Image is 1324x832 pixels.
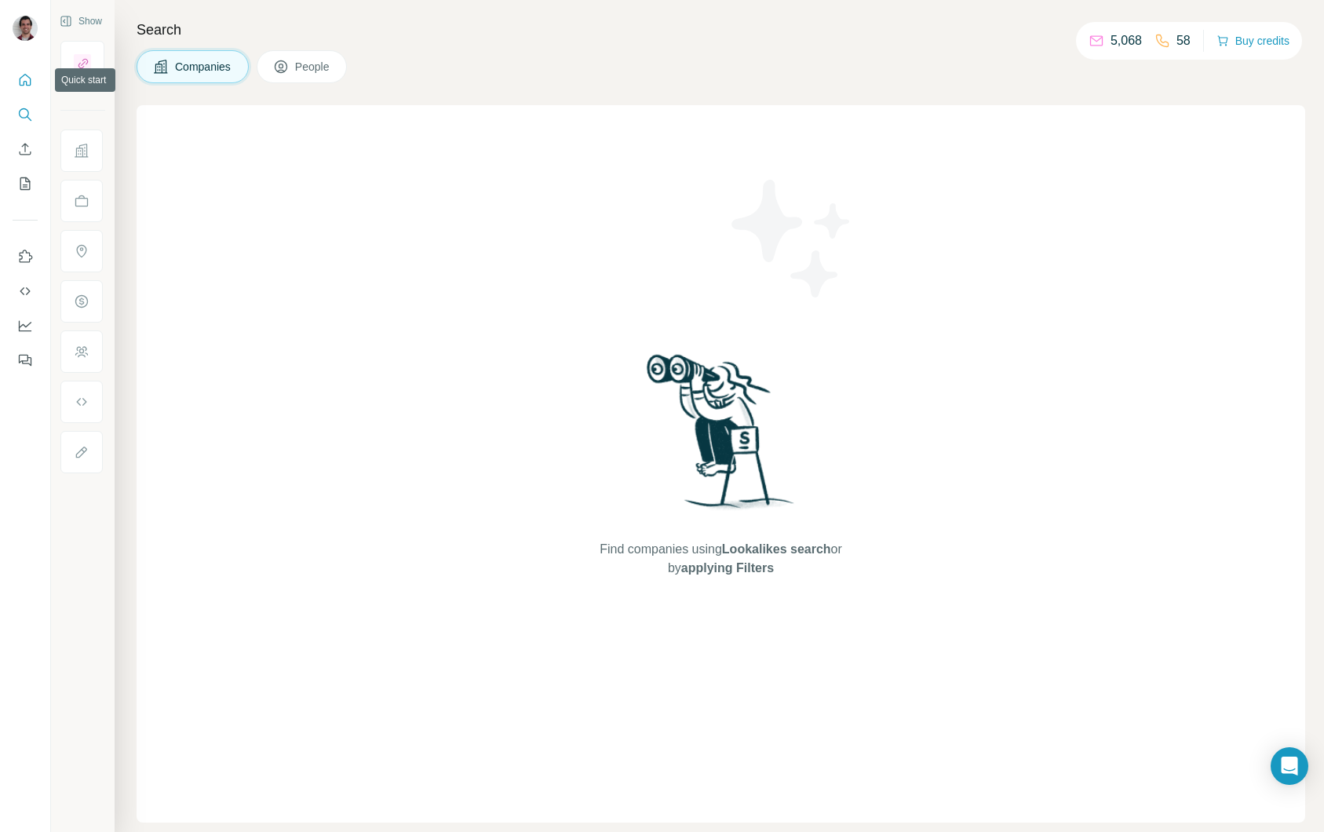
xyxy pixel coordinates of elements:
button: Show [49,9,113,33]
button: Search [13,100,38,129]
button: Enrich CSV [13,135,38,163]
p: 58 [1176,31,1191,50]
img: Surfe Illustration - Stars [721,168,863,309]
p: 5,068 [1111,31,1142,50]
button: Dashboard [13,312,38,340]
span: Companies [175,59,232,75]
button: Feedback [13,346,38,374]
button: Use Surfe on LinkedIn [13,243,38,271]
button: Buy credits [1216,30,1289,52]
div: Open Intercom Messenger [1271,747,1308,785]
h4: Search [137,19,1305,41]
span: Find companies using or by [595,540,846,578]
img: Surfe Illustration - Woman searching with binoculars [640,350,803,525]
span: People [295,59,331,75]
button: My lists [13,170,38,198]
span: Lookalikes search [722,542,831,556]
img: Avatar [13,16,38,41]
button: Use Surfe API [13,277,38,305]
button: Quick start [13,66,38,94]
span: applying Filters [681,561,774,575]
